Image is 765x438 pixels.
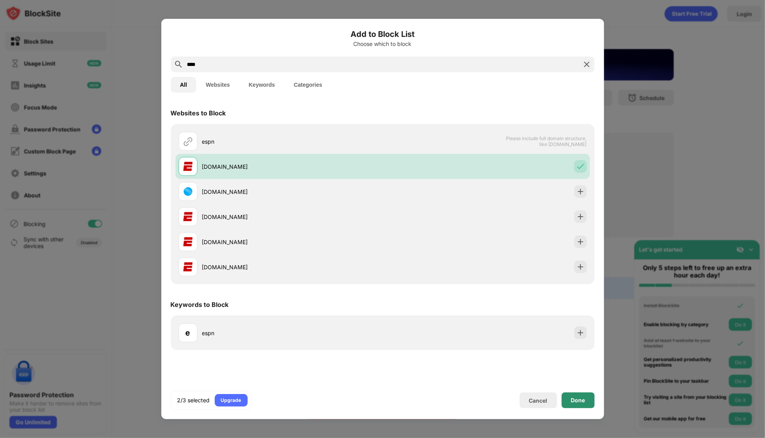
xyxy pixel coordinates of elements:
img: url.svg [183,137,193,146]
div: [DOMAIN_NAME] [202,188,383,196]
div: [DOMAIN_NAME] [202,263,383,271]
div: Done [571,397,585,403]
div: Choose which to block [171,41,595,47]
span: Please include full domain structure, like [DOMAIN_NAME] [506,135,587,147]
div: espn [202,137,383,146]
img: favicons [183,212,193,221]
div: [DOMAIN_NAME] [202,213,383,221]
div: Upgrade [221,396,241,404]
div: [DOMAIN_NAME] [202,238,383,246]
h6: Add to Block List [171,28,595,40]
img: search.svg [174,60,183,69]
div: [DOMAIN_NAME] [202,162,383,171]
button: Keywords [239,77,285,93]
div: espn [202,329,383,337]
img: favicons [183,237,193,246]
img: favicons [183,162,193,171]
div: Cancel [529,397,548,404]
div: 2/3 selected [177,396,210,404]
button: All [171,77,197,93]
div: Websites to Block [171,109,226,117]
img: search-close [582,60,592,69]
div: Keywords to Block [171,301,229,308]
div: e [186,327,190,339]
button: Categories [285,77,332,93]
img: favicons [183,262,193,272]
button: Websites [196,77,239,93]
img: favicons [183,187,193,196]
